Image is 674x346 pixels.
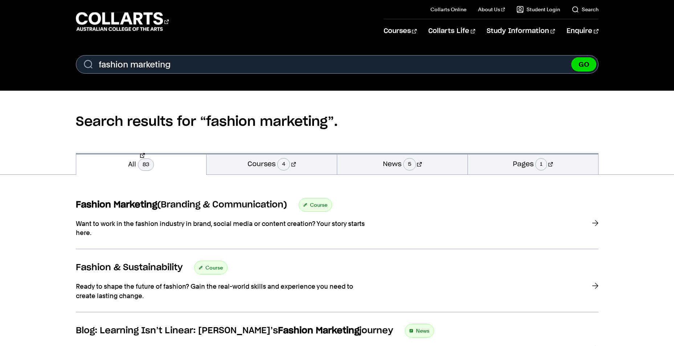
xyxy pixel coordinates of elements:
[76,153,207,175] a: All83
[567,19,598,43] a: Enquire
[76,198,599,249] a: Fashion Marketing(Branding & Communication) Course Want to work in the fashion industry in brand,...
[76,91,599,153] h2: Search results for “fashion marketing”.
[207,153,337,174] a: Courses4
[416,326,429,336] span: News
[76,261,599,312] a: Fashion & Sustainability Course Ready to shape the future of fashion? Gain the real-world skills ...
[76,201,157,209] strong: Fashion Marketing
[76,282,366,300] p: Ready to shape the future of fashion? Gain the real-world skills and experience you need to creat...
[337,153,467,174] a: News5
[76,219,366,237] p: Want to work in the fashion industry in brand, social media or content creation? Your story start...
[468,153,598,174] a: Pages1
[571,57,596,71] button: GO
[76,262,183,273] h3: Fashion & Sustainability
[403,158,416,170] span: 5
[384,19,417,43] a: Courses
[76,199,287,210] h3: (Branding & Communication)
[138,158,154,171] span: 83
[205,263,223,273] span: Course
[76,11,169,32] div: Go to homepage
[76,55,599,74] form: Search
[572,6,599,13] a: Search
[277,158,290,170] span: 4
[487,19,555,43] a: Study Information
[478,6,505,13] a: About Us
[76,325,393,336] h3: Blog: Learning Isn’t Linear: [PERSON_NAME]’s journey
[535,158,547,170] span: 1
[278,326,359,335] strong: Fashion Marketing
[76,55,599,74] input: Enter Search Term
[430,6,466,13] a: Collarts Online
[310,200,327,210] span: Course
[428,19,475,43] a: Collarts Life
[516,6,560,13] a: Student Login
